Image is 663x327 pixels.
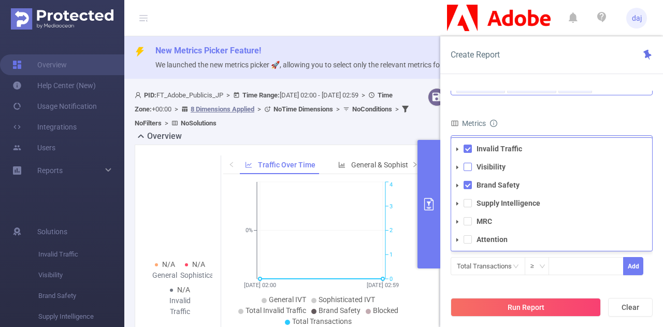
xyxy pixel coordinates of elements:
tspan: 2 [390,228,393,234]
a: Integrations [12,117,77,137]
span: N/A [177,286,190,294]
tspan: 0 [390,276,393,282]
span: Sophisticated IVT [319,295,375,304]
span: > [392,105,402,113]
span: Metrics [451,119,486,127]
span: General IVT [269,295,306,304]
i: icon: right [412,161,418,167]
span: daj [632,8,642,29]
tspan: 0% [246,228,253,234]
div: General [150,270,180,281]
span: Brand Safety [38,286,124,306]
i: icon: user [135,92,144,98]
button: Run Report [451,298,601,317]
span: Total Transactions [292,317,352,325]
span: Create Report [451,50,500,60]
span: Visibility [38,265,124,286]
a: Reports [37,160,63,181]
i: icon: thunderbolt [135,47,145,57]
span: N/A [162,260,175,268]
i: icon: caret-down [455,219,460,224]
button: Add [623,257,643,275]
div: Invalid Traffic [165,295,195,317]
tspan: 4 [390,182,393,189]
tspan: [DATE] 02:00 [244,282,276,289]
u: 8 Dimensions Applied [191,105,254,113]
span: > [162,119,171,127]
b: No Solutions [181,119,217,127]
span: Brand Safety [319,306,361,315]
i: icon: bar-chart [338,161,345,168]
span: > [254,105,264,113]
img: Protected Media [11,8,113,30]
span: General & Sophisticated IVT by Category [351,161,481,169]
span: Traffic Over Time [258,161,315,169]
i: icon: left [228,161,235,167]
strong: Visibility [477,163,506,171]
div: Sophisticated [180,270,211,281]
strong: Supply Intelligence [477,199,540,207]
b: No Filters [135,119,162,127]
span: We launched the new metrics picker 🚀, allowing you to select only the relevant metrics for your e... [155,61,598,69]
button: Clear [608,298,653,317]
h2: Overview [147,130,182,143]
tspan: [DATE] 02:59 [367,282,399,289]
tspan: 1 [390,251,393,258]
i: icon: info-circle [490,120,497,127]
b: No Time Dimensions [273,105,333,113]
a: Usage Notification [12,96,97,117]
b: No Conditions [352,105,392,113]
div: ≥ [530,258,541,275]
strong: MRC [477,217,492,225]
span: Supply Intelligence [38,306,124,327]
span: N/A [192,260,205,268]
span: Invalid Traffic [38,244,124,265]
strong: Invalid Traffic [477,145,522,153]
i: icon: caret-down [455,183,460,188]
a: Users [12,137,55,158]
span: Total Invalid Traffic [246,306,306,315]
span: Blocked [373,306,398,315]
span: New Metrics Picker Feature! [155,46,261,55]
i: icon: line-chart [245,161,252,168]
span: > [358,91,368,99]
span: > [171,105,181,113]
a: Help Center (New) [12,75,96,96]
b: Time Range: [242,91,280,99]
i: icon: caret-down [455,147,460,152]
strong: Brand Safety [477,181,520,189]
i: icon: caret-down [455,201,460,206]
span: FT_Adobe_Publicis_JP [DATE] 02:00 - [DATE] 02:59 +00:00 [135,91,411,127]
a: Overview [12,54,67,75]
strong: Attention [477,235,508,244]
b: PID: [144,91,156,99]
i: icon: caret-down [455,237,460,243]
span: > [333,105,343,113]
span: Reports [37,166,63,175]
span: Solutions [37,221,67,242]
span: > [223,91,233,99]
i: icon: down [539,263,545,271]
tspan: 3 [390,203,393,210]
i: icon: caret-down [455,165,460,170]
